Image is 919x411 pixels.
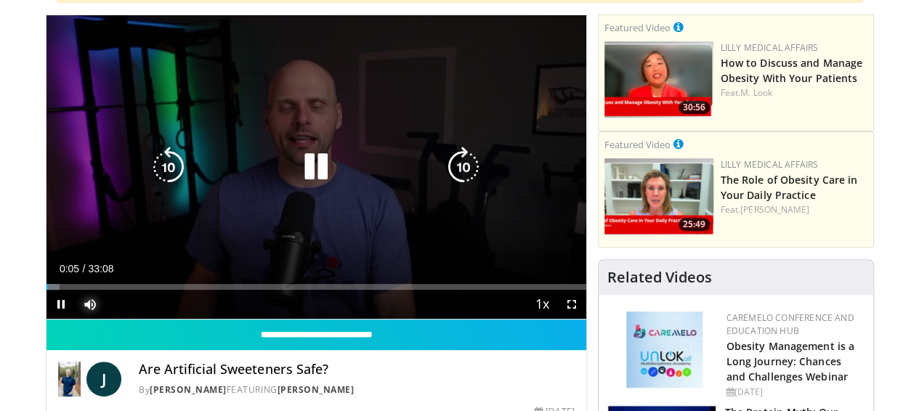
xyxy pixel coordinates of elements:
div: Progress Bar [46,284,586,290]
small: Featured Video [604,138,671,151]
span: 25:49 [679,218,710,231]
span: / [83,263,86,274]
a: CaReMeLO Conference and Education Hub [726,312,854,337]
img: c98a6a29-1ea0-4bd5-8cf5-4d1e188984a7.png.150x105_q85_crop-smart_upscale.png [604,41,713,118]
a: Lilly Medical Affairs [721,158,819,171]
a: Obesity Management is a Long Journey: Chances and Challenges Webinar [726,339,854,383]
div: By FEATURING [139,383,574,396]
a: J [86,362,121,396]
img: Dr. Jordan Rennicke [58,362,81,396]
a: Lilly Medical Affairs [721,41,819,54]
a: [PERSON_NAME] [740,203,809,216]
span: 33:08 [88,263,113,274]
a: [PERSON_NAME] [150,383,227,396]
a: The Role of Obesity Care in Your Daily Practice [721,173,858,202]
small: Featured Video [604,21,671,34]
div: Feat. [721,86,867,99]
button: Pause [46,290,76,319]
span: 0:05 [60,263,79,274]
a: 30:56 [604,41,713,118]
button: Playback Rate [528,290,557,319]
a: 25:49 [604,158,713,235]
button: Mute [76,290,105,319]
img: e1208b6b-349f-4914-9dd7-f97803bdbf1d.png.150x105_q85_crop-smart_upscale.png [604,158,713,235]
div: Feat. [721,203,867,216]
div: [DATE] [726,386,862,399]
a: M. Look [740,86,772,99]
a: [PERSON_NAME] [277,383,354,396]
video-js: Video Player [46,15,586,320]
button: Fullscreen [557,290,586,319]
h4: Are Artificial Sweeteners Safe? [139,362,574,378]
h4: Related Videos [607,269,712,286]
span: 30:56 [679,101,710,114]
a: How to Discuss and Manage Obesity With Your Patients [721,56,863,85]
img: 45df64a9-a6de-482c-8a90-ada250f7980c.png.150x105_q85_autocrop_double_scale_upscale_version-0.2.jpg [626,312,703,388]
